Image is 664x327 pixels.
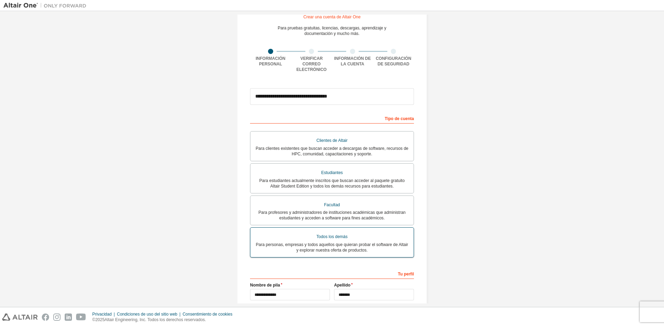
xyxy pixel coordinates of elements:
[256,242,408,253] font: Para personas, empresas y todos aquellos que quieran probar el software de Altair y explorar nues...
[76,314,86,321] img: youtube.svg
[3,2,90,9] img: Altair Uno
[183,312,232,317] font: Consentimiento de cookies
[278,26,386,30] font: Para pruebas gratuitas, licencias, descargas, aprendizaje y
[303,15,360,19] font: Crear una cuenta de Altair One
[256,56,285,66] font: Información personal
[321,170,343,175] font: Estudiantes
[92,312,112,317] font: Privacidad
[53,314,61,321] img: instagram.svg
[316,234,348,239] font: Todos los demás
[259,178,405,189] font: Para estudiantes actualmente inscritos que buscan acceder al paquete gratuito Altair Student Edit...
[104,317,206,322] font: Altair Engineering, Inc. Todos los derechos reservados.
[42,314,49,321] img: facebook.svg
[398,272,414,276] font: Tu perfil
[324,202,340,207] font: Facultad
[92,317,95,322] font: ©
[258,210,406,220] font: Para profesores y administradores de instituciones académicas que administran estudiantes y acced...
[2,314,38,321] img: altair_logo.svg
[316,138,348,143] font: Clientes de Altair
[304,31,359,36] font: documentación y mucho más.
[334,56,371,66] font: Información de la cuenta
[117,312,177,317] font: Condiciones de uso del sitio web
[250,283,280,288] font: Nombre de pila
[334,283,350,288] font: Apellido
[376,56,411,66] font: Configuración de seguridad
[385,116,414,121] font: Tipo de cuenta
[65,314,72,321] img: linkedin.svg
[95,317,105,322] font: 2025
[296,56,326,72] font: Verificar correo electrónico
[256,146,408,156] font: Para clientes existentes que buscan acceder a descargas de software, recursos de HPC, comunidad, ...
